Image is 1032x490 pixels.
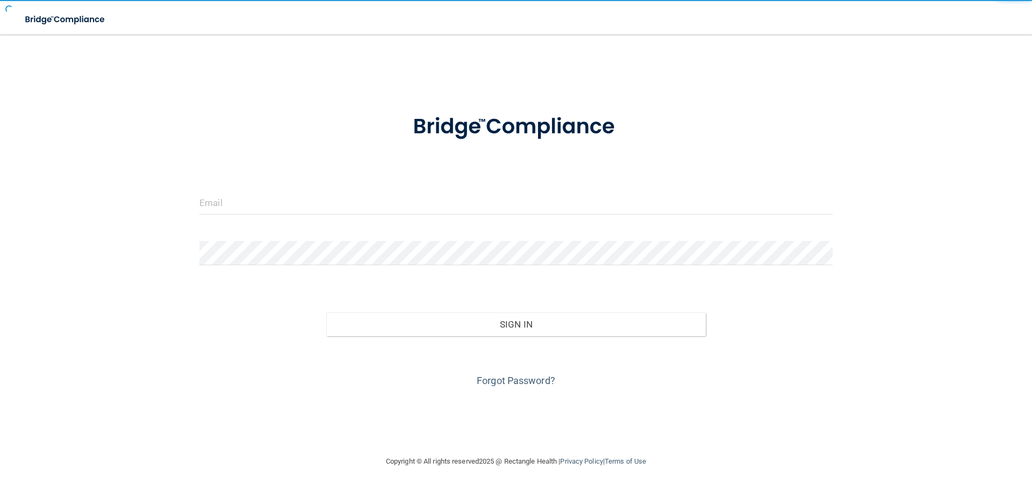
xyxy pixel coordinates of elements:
a: Forgot Password? [477,375,555,386]
a: Terms of Use [605,457,646,465]
button: Sign In [326,313,706,336]
div: Copyright © All rights reserved 2025 @ Rectangle Health | | [320,444,712,479]
img: bridge_compliance_login_screen.278c3ca4.svg [391,99,641,155]
input: Email [199,190,833,215]
img: bridge_compliance_login_screen.278c3ca4.svg [16,9,115,31]
a: Privacy Policy [560,457,603,465]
